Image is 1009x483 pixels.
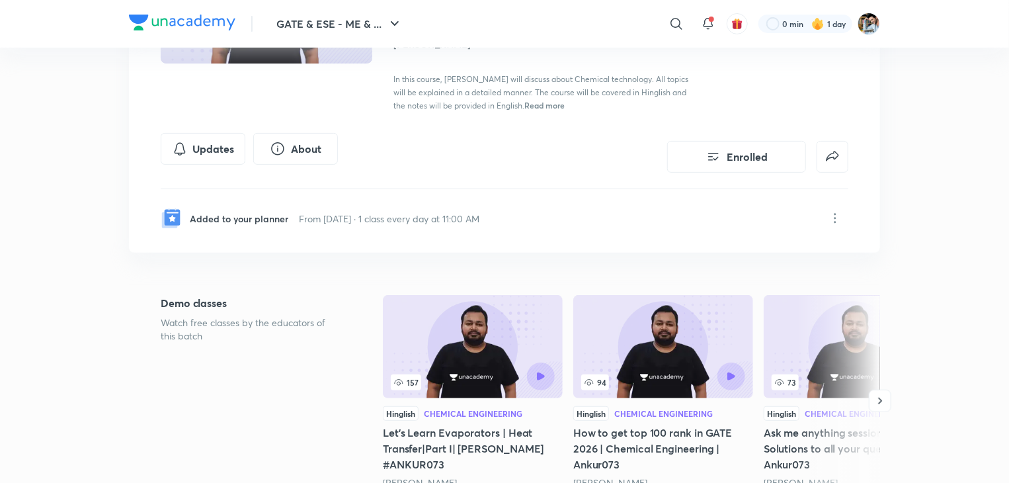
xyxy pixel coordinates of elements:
[393,74,688,110] span: In this course, [PERSON_NAME] will discuss about Chemical technology. All topics will be explaine...
[391,374,421,390] span: 157
[614,410,713,417] div: Chemical Engineering
[581,374,609,390] span: 94
[299,212,479,226] p: From [DATE] · 1 class every day at 11:00 AM
[161,295,341,311] h5: Demo classes
[764,425,944,472] h5: Ask me anything session | Get Solutions to all your queries | Ankur073
[383,425,563,472] h5: Let's Learn Evaporators | Heat Transfer|Part I| [PERSON_NAME] #ANKUR073
[129,15,235,30] img: Company Logo
[190,212,288,226] p: Added to your planner
[383,406,419,421] div: Hinglish
[858,13,880,35] img: Suraj Das
[811,17,825,30] img: streak
[253,133,338,165] button: About
[573,425,753,472] h5: How to get top 100 rank in GATE 2026 | Chemical Engineering | Ankur073
[731,18,743,30] img: avatar
[772,374,799,390] span: 73
[129,15,235,34] a: Company Logo
[424,410,522,417] div: Chemical Engineering
[764,406,799,421] div: Hinglish
[817,141,848,173] button: false
[161,133,245,165] button: Updates
[161,316,341,343] p: Watch free classes by the educators of this batch
[727,13,748,34] button: avatar
[524,100,565,110] span: Read more
[573,406,609,421] div: Hinglish
[268,11,411,37] button: GATE & ESE - ME & ...
[667,141,806,173] button: Enrolled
